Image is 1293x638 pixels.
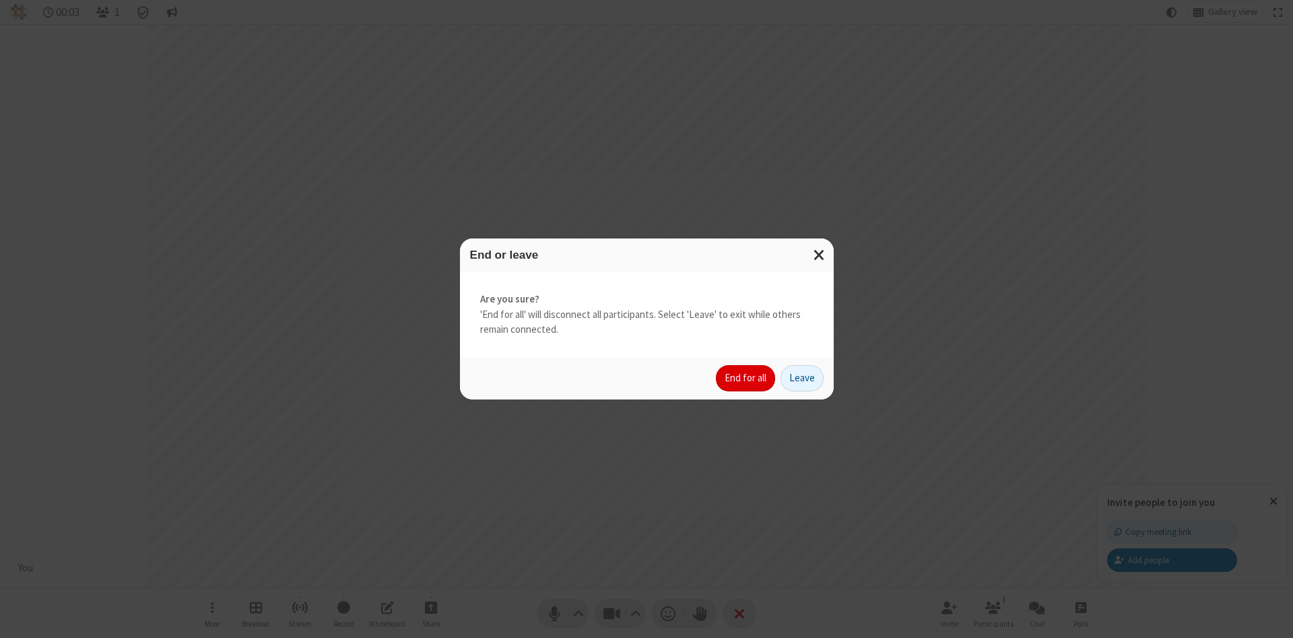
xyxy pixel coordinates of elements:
button: Leave [781,365,824,392]
button: End for all [716,365,775,392]
div: 'End for all' will disconnect all participants. Select 'Leave' to exit while others remain connec... [460,272,834,358]
button: Close modal [805,238,834,272]
h3: End or leave [470,249,824,261]
strong: Are you sure? [480,292,814,307]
